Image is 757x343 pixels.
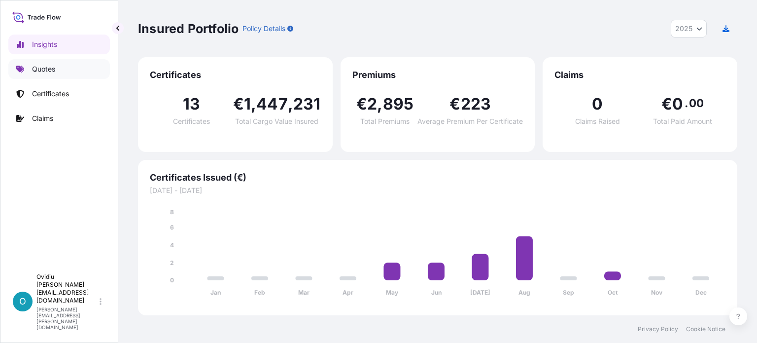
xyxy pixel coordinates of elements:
span: Average Premium Per Certificate [417,118,523,125]
span: € [356,96,367,112]
span: 447 [256,96,288,112]
span: Premiums [352,69,523,81]
tspan: Aug [518,289,530,296]
tspan: Apr [343,289,353,296]
button: Year Selector [671,20,707,38]
p: Quotes [32,64,55,74]
span: 0 [592,96,603,112]
a: Cookie Notice [686,325,725,333]
tspan: Jun [431,289,442,296]
span: Claims Raised [575,118,620,125]
tspan: Jan [210,289,221,296]
tspan: 0 [170,276,174,284]
span: Certificates [173,118,210,125]
tspan: May [386,289,399,296]
span: € [233,96,244,112]
span: Total Cargo Value Insured [235,118,318,125]
p: Insights [32,39,57,49]
span: € [661,96,672,112]
span: 223 [461,96,491,112]
tspan: [DATE] [470,289,490,296]
a: Quotes [8,59,110,79]
span: Total Premiums [360,118,410,125]
span: Certificates Issued (€) [150,172,725,184]
a: Privacy Policy [638,325,678,333]
tspan: Sep [563,289,574,296]
tspan: Mar [298,289,310,296]
tspan: Oct [608,289,618,296]
span: , [288,96,293,112]
span: [DATE] - [DATE] [150,186,725,195]
a: Certificates [8,84,110,104]
tspan: 2 [170,259,174,267]
tspan: Nov [651,289,663,296]
span: Claims [554,69,725,81]
span: 1 [244,96,251,112]
span: O [19,297,26,306]
p: Policy Details [242,24,285,34]
span: 13 [183,96,200,112]
span: 895 [383,96,414,112]
span: , [377,96,382,112]
span: 2 [367,96,377,112]
p: Claims [32,114,53,123]
tspan: 8 [170,208,174,216]
span: 2025 [675,24,692,34]
span: , [251,96,256,112]
p: Certificates [32,89,69,99]
span: 231 [293,96,321,112]
span: € [449,96,460,112]
tspan: Feb [254,289,265,296]
a: Insights [8,35,110,54]
p: [PERSON_NAME][EMAIL_ADDRESS][PERSON_NAME][DOMAIN_NAME] [36,306,98,330]
a: Claims [8,109,110,128]
span: Certificates [150,69,321,81]
span: 00 [689,99,704,107]
span: . [685,99,688,107]
tspan: 4 [170,241,174,249]
tspan: 6 [170,224,174,231]
tspan: Dec [695,289,707,296]
span: 0 [672,96,683,112]
span: Total Paid Amount [653,118,712,125]
p: Insured Portfolio [138,21,239,37]
p: Ovidiu [PERSON_NAME][EMAIL_ADDRESS][DOMAIN_NAME] [36,273,98,305]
